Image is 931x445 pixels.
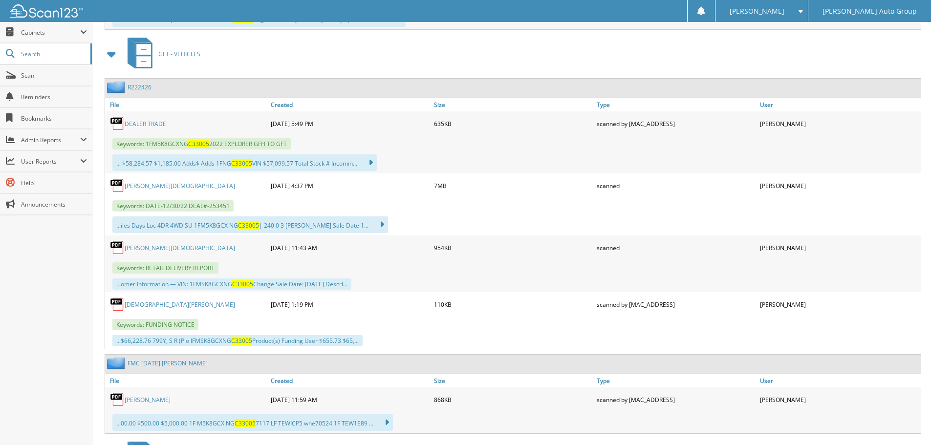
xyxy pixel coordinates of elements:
[105,98,268,111] a: File
[231,159,252,168] span: C33005
[232,280,253,288] span: C33005
[112,154,377,171] div: ... $58,284.57 $1,185.00 Adds$ Adds 1FNG VIN $57,099.57 Total Stock # Incomin...
[268,374,432,387] a: Created
[110,297,125,312] img: PDF.png
[112,138,291,149] span: Keywords: 1FM5K8GCXNG 2022 EXPLORER GFH TO GFT
[758,390,921,409] div: [PERSON_NAME]
[110,392,125,407] img: PDF.png
[125,244,235,252] a: [PERSON_NAME][DEMOGRAPHIC_DATA]
[105,374,268,387] a: File
[21,93,87,101] span: Reminders
[112,200,234,212] span: Keywords: DATE-12/30/22 DEAL#-253451
[125,396,171,404] a: [PERSON_NAME]
[594,98,758,111] a: Type
[823,8,917,14] span: [PERSON_NAME] Auto Group
[21,114,87,123] span: Bookmarks
[268,238,432,257] div: [DATE] 11:43 AM
[21,71,87,80] span: Scan
[758,176,921,195] div: [PERSON_NAME]
[110,116,125,131] img: PDF.png
[432,98,595,111] a: Size
[112,335,363,346] div: ...$66,228.76 799Y, S R (Plo IFMSK8GCXNG Product(s) Funding User $655.73 $65,...
[432,295,595,314] div: 110KB
[125,182,235,190] a: [PERSON_NAME][DEMOGRAPHIC_DATA]
[10,4,83,18] img: scan123-logo-white.svg
[125,120,166,128] a: DEALER TRADE
[110,240,125,255] img: PDF.png
[594,295,758,314] div: scanned by [MAC_ADDRESS]
[730,8,784,14] span: [PERSON_NAME]
[758,295,921,314] div: [PERSON_NAME]
[112,278,351,290] div: ...omer Information — VIN: 1FMSK8GCXNG Change Sale Date: [DATE] Descri...
[110,178,125,193] img: PDF.png
[122,35,200,73] a: GFT - VEHICLES
[231,337,252,345] span: C33005
[21,50,86,58] span: Search
[268,98,432,111] a: Created
[432,390,595,409] div: 868KB
[758,114,921,133] div: [PERSON_NAME]
[188,140,209,148] span: C33005
[268,176,432,195] div: [DATE] 4:37 PM
[21,28,80,37] span: Cabinets
[107,357,128,369] img: folder2.png
[268,390,432,409] div: [DATE] 11:59 AM
[21,179,87,187] span: Help
[238,221,259,230] span: C33005
[21,136,80,144] span: Admin Reports
[107,81,128,93] img: folder2.png
[594,238,758,257] div: scanned
[594,176,758,195] div: scanned
[882,398,931,445] iframe: Chat Widget
[21,157,80,166] span: User Reports
[125,300,235,309] a: [DEMOGRAPHIC_DATA][PERSON_NAME]
[758,238,921,257] div: [PERSON_NAME]
[112,319,198,330] span: Keywords: FUNDING NOTICE
[594,390,758,409] div: scanned by [MAC_ADDRESS]
[268,295,432,314] div: [DATE] 1:19 PM
[112,216,388,233] div: ...iles Days Loc 4DR 4WD SU 1FM5K8GCX NG | 240 0 3 [PERSON_NAME] Sale Date 1...
[758,98,921,111] a: User
[432,176,595,195] div: 7MB
[158,50,200,58] span: GFT - VEHICLES
[128,83,152,91] a: R222426
[432,114,595,133] div: 635KB
[268,114,432,133] div: [DATE] 5:49 PM
[758,374,921,387] a: User
[432,374,595,387] a: Size
[128,359,208,367] a: FMC [DATE] [PERSON_NAME]
[235,419,256,427] span: C33005
[112,414,393,431] div: ...00.00 $500.00 $5,000.00 1F M5K8GCX NG 7117 LF TEWICP5 whe70524 1F TEW1E89 ...
[112,262,218,274] span: Keywords: RETAIL DELIVERY REPORT
[594,374,758,387] a: Type
[594,114,758,133] div: scanned by [MAC_ADDRESS]
[21,200,87,209] span: Announcements
[432,238,595,257] div: 954KB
